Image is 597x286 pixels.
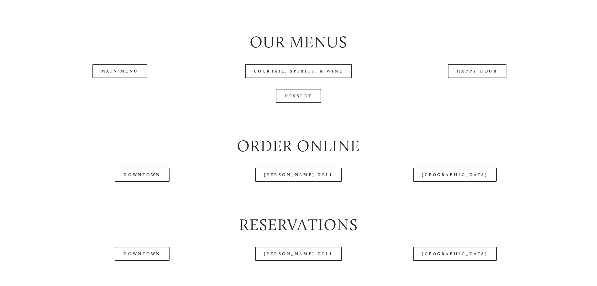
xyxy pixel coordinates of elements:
a: Downtown [115,247,169,261]
a: [GEOGRAPHIC_DATA] [413,247,496,261]
a: [PERSON_NAME] Dell [255,247,342,261]
h2: Order Online [36,135,561,157]
a: Downtown [115,168,169,182]
a: Dessert [276,89,321,103]
h2: Reservations [36,214,561,236]
a: Happy Hour [448,64,507,78]
a: Main Menu [92,64,147,78]
a: Cocktail, Spirits, & Wine [245,64,352,78]
a: [PERSON_NAME] Dell [255,168,342,182]
a: [GEOGRAPHIC_DATA] [413,168,496,182]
